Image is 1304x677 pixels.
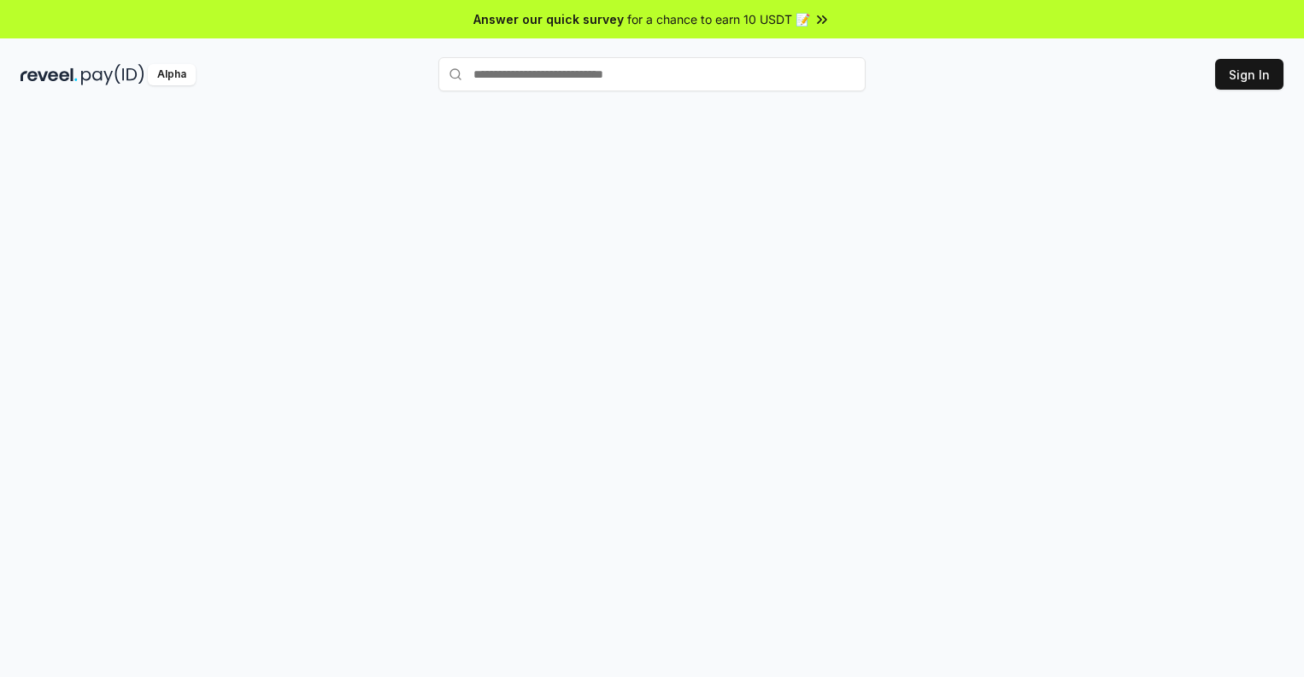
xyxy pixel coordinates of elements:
[627,10,810,28] span: for a chance to earn 10 USDT 📝
[1215,59,1283,90] button: Sign In
[81,64,144,85] img: pay_id
[21,64,78,85] img: reveel_dark
[148,64,196,85] div: Alpha
[473,10,624,28] span: Answer our quick survey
